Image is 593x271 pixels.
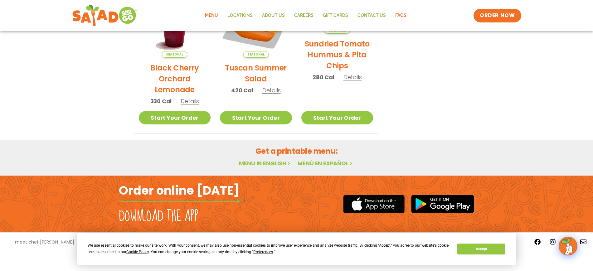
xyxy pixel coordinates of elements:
img: new-SAG-logo-768×292 [72,3,138,28]
a: Start Your Order [220,111,292,124]
a: Contact Us [353,8,391,23]
span: 420 Cal [231,86,253,94]
img: fork [119,200,244,203]
img: appstore [343,194,405,214]
a: Start Your Order [301,111,373,124]
h2: Sundried Tomato Hummus & Pita Chips [301,38,373,71]
span: Seasonal [162,51,187,58]
h2: Black Cherry Orchard Lemonade [139,62,211,95]
span: 280 Cal [313,73,334,81]
a: ORDER NOW [474,9,521,22]
h2: Download the app [119,208,198,225]
h2: Tuscan Summer Salad [220,62,292,84]
button: Accept [457,244,505,254]
a: Menú en español [298,159,354,167]
h2: Get a printable menu: [134,146,459,157]
span: Details [343,73,362,81]
span: ORDER NOW [480,12,515,19]
img: wpChatIcon [559,237,577,255]
span: Details [262,86,281,94]
a: GIFT CARDS [318,8,353,23]
a: Locations [223,8,257,23]
a: meet chef [PERSON_NAME] [15,240,74,244]
a: Menu [200,8,223,23]
span: 330 Cal [150,97,172,105]
div: We use essential cookies to make our site work. With your consent, we may also use non-essential ... [88,242,450,255]
a: FAQs [391,8,411,23]
a: About Us [257,8,289,23]
a: Start Your Order [139,111,211,124]
a: Menu in English [239,159,291,167]
nav: Menu [200,8,411,23]
span: Cookie Policy [126,250,149,254]
div: Cookie Consent Prompt [77,233,516,265]
span: Details [181,97,199,105]
h2: Order online [DATE] [119,183,240,198]
span: Preferences [253,250,273,254]
span: Seasonal [243,51,269,58]
img: google_play [411,195,474,213]
a: Careers [289,8,318,23]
